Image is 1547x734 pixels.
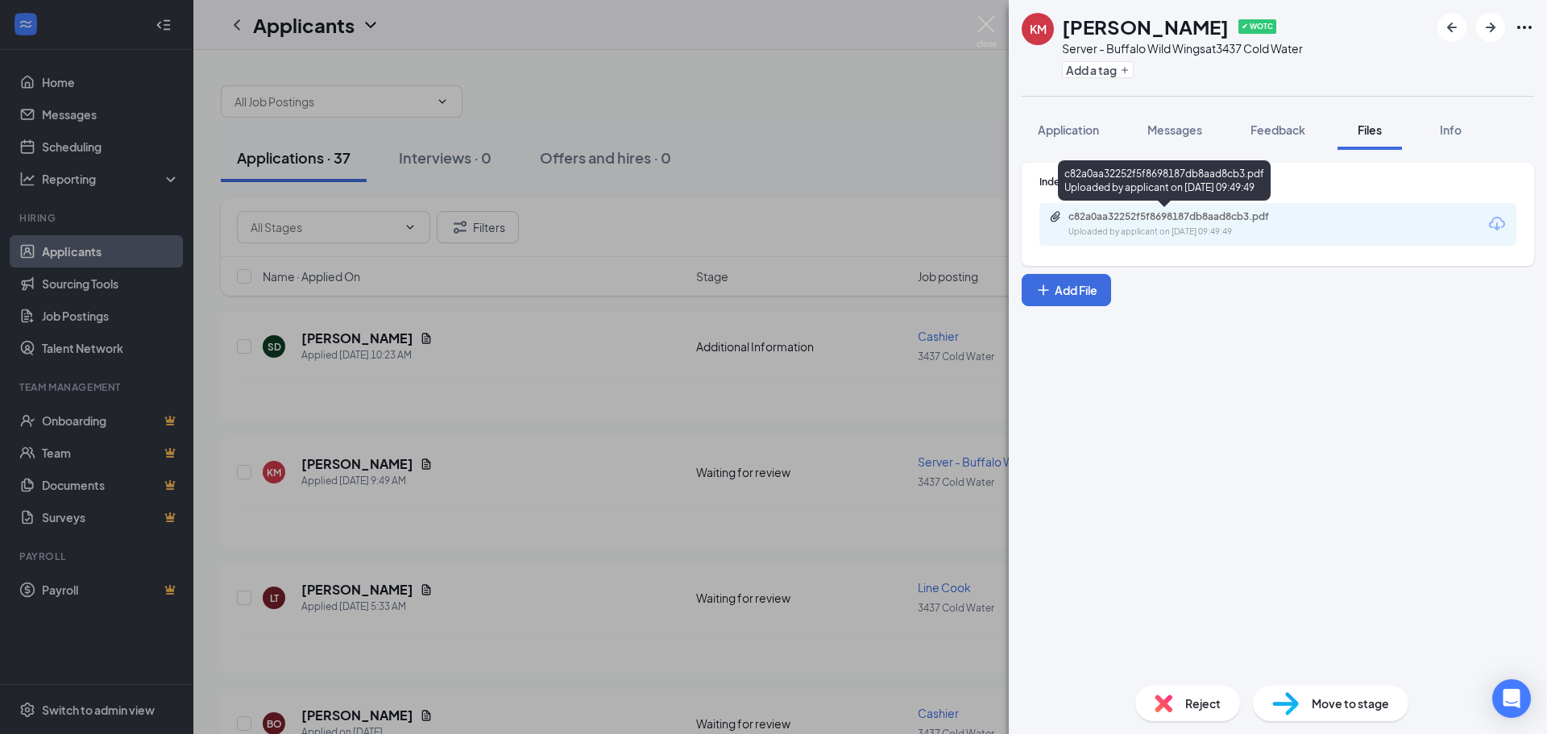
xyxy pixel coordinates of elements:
[1049,210,1062,223] svg: Paperclip
[1038,122,1099,137] span: Application
[1062,40,1303,56] div: Server - Buffalo Wild Wings at 3437 Cold Water
[1058,160,1271,201] div: c82a0aa32252f5f8698187db8aad8cb3.pdf Uploaded by applicant on [DATE] 09:49:49
[1068,226,1310,238] div: Uploaded by applicant on [DATE] 09:49:49
[1250,122,1305,137] span: Feedback
[1437,13,1466,42] button: ArrowLeftNew
[1312,695,1389,712] span: Move to stage
[1442,18,1462,37] svg: ArrowLeftNew
[1487,214,1507,234] svg: Download
[1147,122,1202,137] span: Messages
[1035,282,1051,298] svg: Plus
[1358,122,1382,137] span: Files
[1022,274,1111,306] button: Add FilePlus
[1515,18,1534,37] svg: Ellipses
[1476,13,1505,42] button: ArrowRight
[1039,175,1516,189] div: Indeed Resume
[1238,19,1276,34] span: ✔ WOTC
[1062,61,1134,78] button: PlusAdd a tag
[1185,695,1221,712] span: Reject
[1062,13,1229,40] h1: [PERSON_NAME]
[1440,122,1462,137] span: Info
[1068,210,1294,223] div: c82a0aa32252f5f8698187db8aad8cb3.pdf
[1492,679,1531,718] div: Open Intercom Messenger
[1049,210,1310,238] a: Paperclipc82a0aa32252f5f8698187db8aad8cb3.pdfUploaded by applicant on [DATE] 09:49:49
[1481,18,1500,37] svg: ArrowRight
[1030,21,1047,37] div: KM
[1120,65,1130,75] svg: Plus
